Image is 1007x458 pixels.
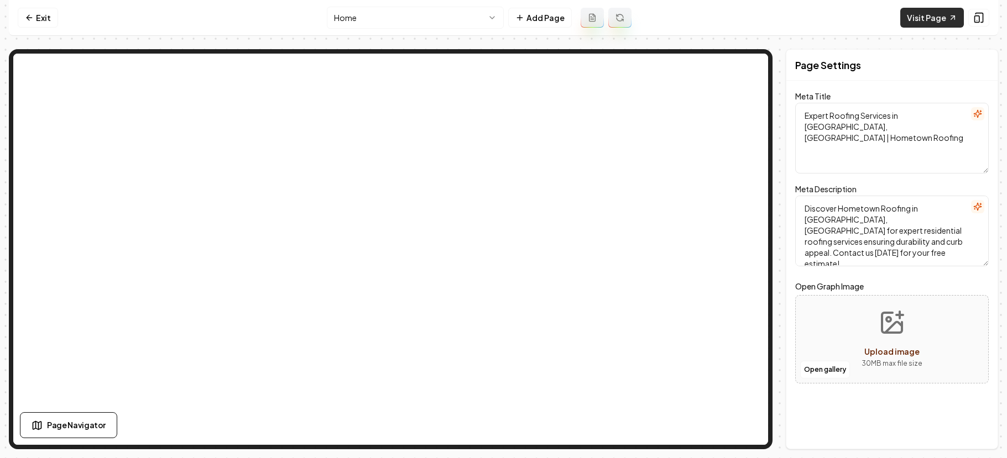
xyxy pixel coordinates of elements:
button: Open gallery [800,361,850,378]
a: Exit [18,8,58,28]
button: Page Navigator [20,412,117,438]
button: Add admin page prompt [581,8,604,28]
label: Meta Title [795,91,831,101]
p: 30 MB max file size [862,358,922,369]
button: Upload image [853,301,931,378]
a: Visit Page [900,8,964,28]
button: Regenerate page [608,8,632,28]
h2: Page Settings [795,57,861,73]
span: Page Navigator [47,419,106,431]
label: Meta Description [795,184,857,194]
button: Add Page [508,8,572,28]
label: Open Graph Image [795,280,989,293]
span: Upload image [864,346,920,356]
